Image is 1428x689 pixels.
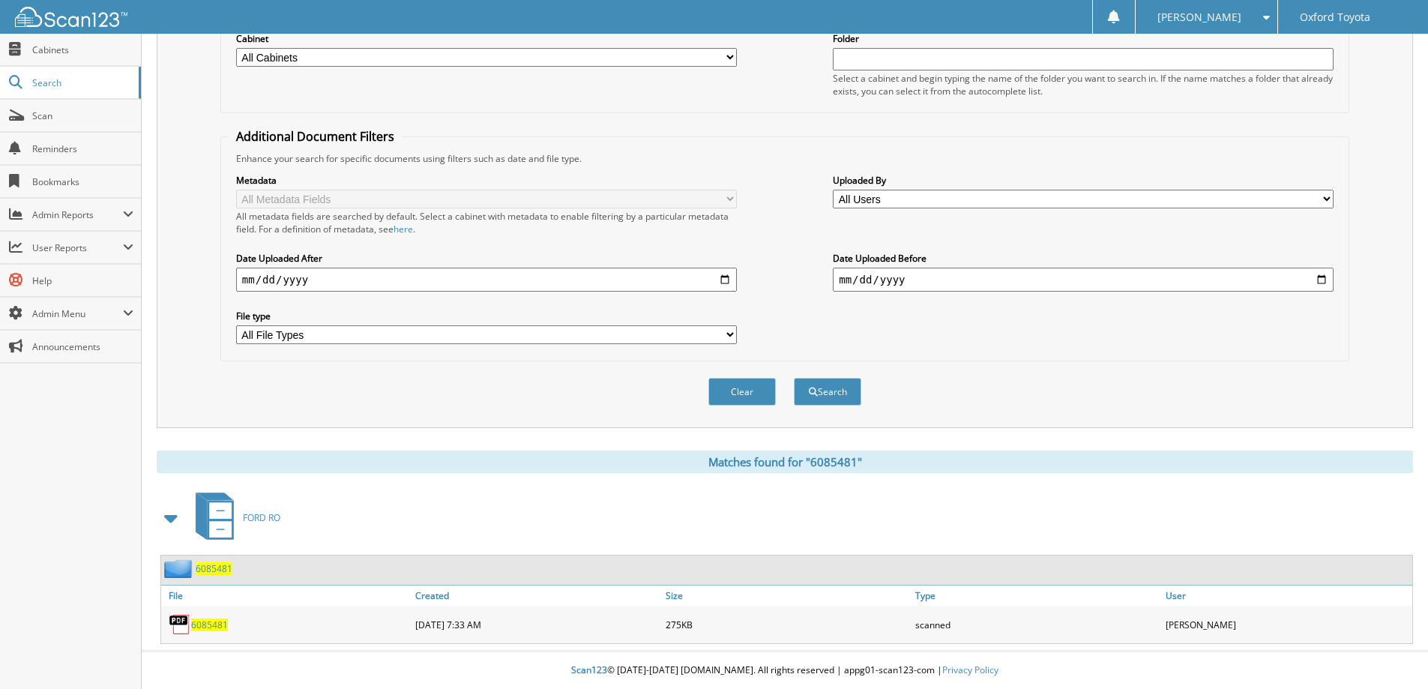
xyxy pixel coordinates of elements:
a: 6085481 [191,619,228,631]
span: Announcements [32,340,133,353]
img: folder2.png [164,559,196,578]
div: [DATE] 7:33 AM [412,610,662,640]
label: Date Uploaded After [236,252,737,265]
div: Matches found for "6085481" [157,451,1413,473]
img: PDF.png [169,613,191,636]
a: User [1162,586,1412,606]
label: Cabinet [236,32,737,45]
a: Type [912,586,1162,606]
a: 6085481 [196,562,232,575]
span: Search [32,76,131,89]
label: Metadata [236,174,737,187]
span: Reminders [32,142,133,155]
label: Date Uploaded Before [833,252,1334,265]
span: Admin Reports [32,208,123,221]
a: FORD RO [187,488,280,547]
span: FORD RO [243,511,280,524]
a: Created [412,586,662,606]
a: File [161,586,412,606]
span: Scan123 [571,664,607,676]
div: 275KB [662,610,912,640]
button: Clear [708,378,776,406]
div: © [DATE]-[DATE] [DOMAIN_NAME]. All rights reserved | appg01-scan123-com | [142,652,1428,689]
a: Privacy Policy [942,664,998,676]
div: [PERSON_NAME] [1162,610,1412,640]
legend: Additional Document Filters [229,128,402,145]
input: start [236,268,737,292]
a: here [394,223,413,235]
input: end [833,268,1334,292]
button: Search [794,378,861,406]
span: [PERSON_NAME] [1157,13,1241,22]
span: Scan [32,109,133,122]
div: Select a cabinet and begin typing the name of the folder you want to search in. If the name match... [833,72,1334,97]
iframe: Chat Widget [1353,617,1428,689]
span: Bookmarks [32,175,133,188]
span: Oxford Toyota [1300,13,1370,22]
span: Admin Menu [32,307,123,320]
label: Folder [833,32,1334,45]
span: Help [32,274,133,287]
label: File type [236,310,737,322]
label: Uploaded By [833,174,1334,187]
span: User Reports [32,241,123,254]
div: All metadata fields are searched by default. Select a cabinet with metadata to enable filtering b... [236,210,737,235]
span: Cabinets [32,43,133,56]
div: Enhance your search for specific documents using filters such as date and file type. [229,152,1341,165]
img: scan123-logo-white.svg [15,7,127,27]
a: Size [662,586,912,606]
div: scanned [912,610,1162,640]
